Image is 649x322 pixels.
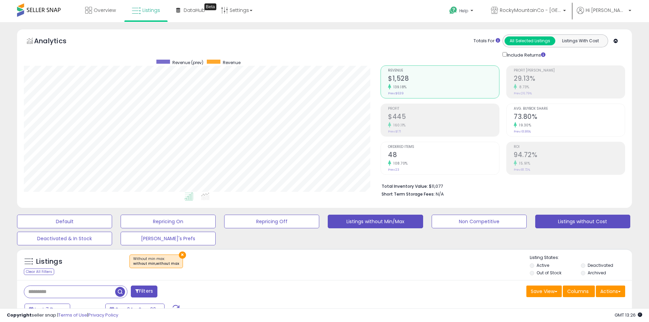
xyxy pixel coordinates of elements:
[588,262,613,268] label: Deactivated
[204,3,216,10] div: Tooltip anchor
[388,107,499,111] span: Profit
[530,255,632,261] p: Listing States:
[388,91,404,95] small: Prev: $639
[563,286,595,297] button: Columns
[596,286,625,297] button: Actions
[474,38,500,44] div: Totals For
[25,304,70,315] button: Last 7 Days
[58,312,87,318] a: Terms of Use
[34,36,80,47] h5: Analytics
[7,312,118,319] div: seller snap | |
[388,129,401,134] small: Prev: $171
[517,85,529,90] small: 8.73%
[586,7,627,14] span: Hi [PERSON_NAME]
[517,123,531,128] small: 19.30%
[436,191,444,197] span: N/A
[382,182,620,190] li: $11,077
[24,269,54,275] div: Clear All Filters
[514,107,625,111] span: Avg. Buybox Share
[514,129,531,134] small: Prev: 61.86%
[514,91,532,95] small: Prev: 26.79%
[223,60,241,65] span: Revenue
[535,215,630,228] button: Listings without Cost
[497,51,554,59] div: Include Returns
[115,306,156,313] span: Sep-24 - Sep-30
[388,69,499,73] span: Revenue
[567,288,589,295] span: Columns
[388,168,399,172] small: Prev: 23
[459,8,468,14] span: Help
[142,7,160,14] span: Listings
[514,145,625,149] span: ROI
[121,215,216,228] button: Repricing On
[7,312,32,318] strong: Copyright
[105,304,165,315] button: Sep-24 - Sep-30
[179,251,186,259] button: ×
[388,113,499,122] h2: $445
[88,312,118,318] a: Privacy Policy
[391,85,407,90] small: 139.18%
[514,69,625,73] span: Profit [PERSON_NAME]
[133,261,179,266] div: without min,without max
[121,232,216,245] button: [PERSON_NAME]'s Prefs
[514,168,530,172] small: Prev: 81.72%
[36,257,62,266] h5: Listings
[71,307,103,313] span: Compared to:
[537,270,561,276] label: Out of Stock
[526,286,562,297] button: Save View
[94,7,116,14] span: Overview
[432,215,527,228] button: Non Competitive
[514,75,625,84] h2: 29.13%
[505,36,555,45] button: All Selected Listings
[388,145,499,149] span: Ordered Items
[382,191,435,197] b: Short Term Storage Fees:
[184,7,205,14] span: DataHub
[17,232,112,245] button: Deactivated & In Stock
[133,256,179,266] span: Without min max :
[615,312,642,318] span: 2025-10-8 13:26 GMT
[17,215,112,228] button: Default
[388,151,499,160] h2: 48
[555,36,606,45] button: Listings With Cost
[382,183,428,189] b: Total Inventory Value:
[588,270,606,276] label: Archived
[444,1,480,22] a: Help
[577,7,631,22] a: Hi [PERSON_NAME]
[391,161,408,166] small: 108.70%
[391,123,406,128] small: 160.11%
[388,75,499,84] h2: $1,528
[328,215,423,228] button: Listings without Min/Max
[537,262,549,268] label: Active
[517,161,530,166] small: 15.91%
[500,7,561,14] span: RockyMountainCo - [GEOGRAPHIC_DATA]
[514,151,625,160] h2: 94.72%
[449,6,458,15] i: Get Help
[131,286,157,297] button: Filters
[224,215,319,228] button: Repricing Off
[514,113,625,122] h2: 73.80%
[35,306,62,313] span: Last 7 Days
[172,60,203,65] span: Revenue (prev)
